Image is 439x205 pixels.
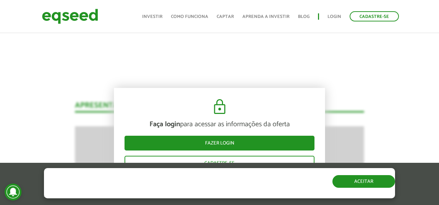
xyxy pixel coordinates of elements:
[125,136,314,150] a: Fazer login
[42,7,98,26] img: EqSeed
[217,14,234,19] a: Captar
[211,98,228,115] img: cadeado.svg
[350,11,399,21] a: Cadastre-se
[332,175,395,188] button: Aceitar
[171,14,208,19] a: Como funciona
[298,14,310,19] a: Blog
[142,14,163,19] a: Investir
[44,192,255,198] p: Ao clicar em "aceitar", você aceita nossa .
[44,168,255,190] h5: O site da EqSeed utiliza cookies para melhorar sua navegação.
[327,14,341,19] a: Login
[149,118,180,130] strong: Faça login
[242,14,290,19] a: Aprenda a investir
[137,192,218,198] a: política de privacidade e de cookies
[125,156,314,171] a: Cadastre-se
[125,120,314,129] p: para acessar as informações da oferta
